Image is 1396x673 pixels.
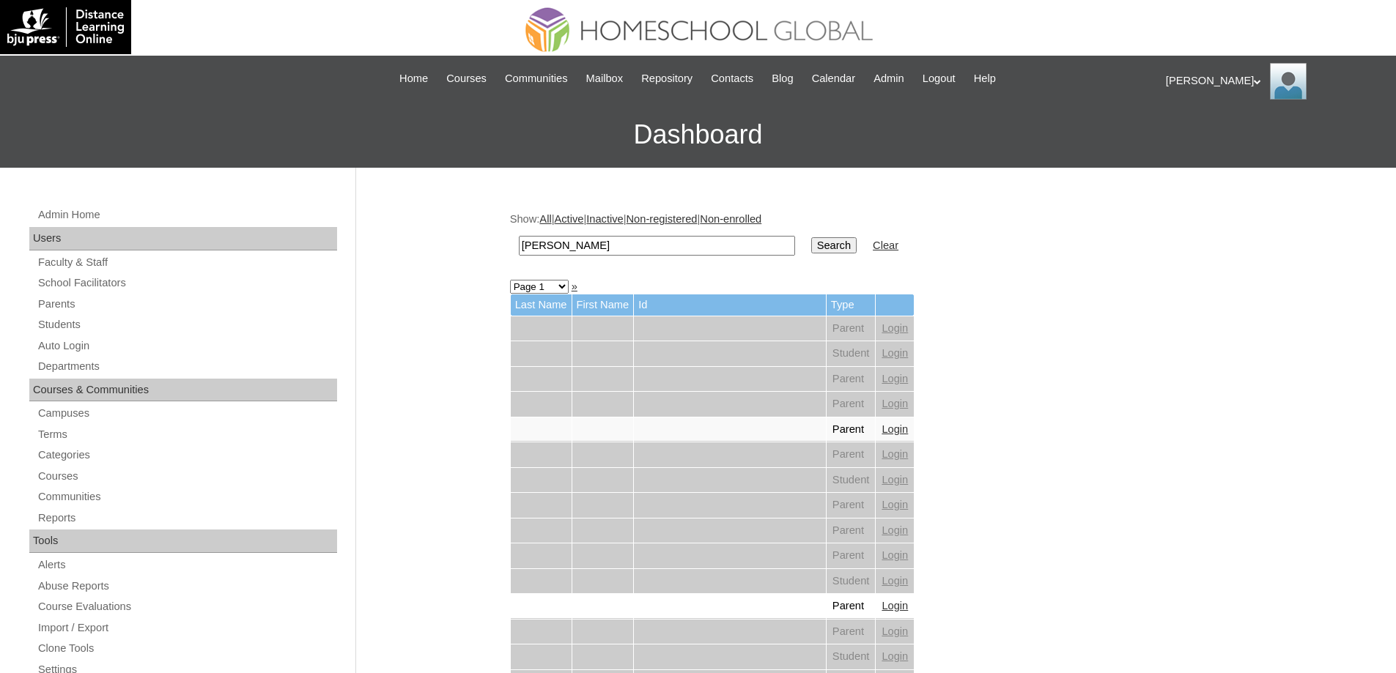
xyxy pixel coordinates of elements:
a: Non-registered [627,213,698,225]
a: Home [392,70,435,87]
a: » [572,280,577,292]
a: Login [882,499,908,510]
a: Repository [634,70,700,87]
a: Login [882,625,908,637]
td: Type [827,294,876,316]
td: Parent [827,442,876,467]
a: Login [882,650,908,662]
a: Import / Export [37,619,337,637]
a: Inactive [586,213,624,225]
a: Logout [915,70,963,87]
a: Parents [37,295,337,313]
input: Search [811,237,857,253]
td: Parent [827,417,876,442]
a: Alerts [37,556,337,574]
a: Login [882,474,908,486]
td: Parent [827,367,876,392]
a: Students [37,316,337,334]
span: Logout [923,70,956,87]
td: Parent [827,316,876,341]
span: Blog [772,70,793,87]
a: Terms [37,425,337,444]
div: Tools [29,529,337,553]
a: Calendar [805,70,863,87]
a: Login [882,347,908,359]
div: Courses & Communities [29,379,337,402]
div: Users [29,227,337,250]
a: Clear [873,239,898,251]
td: Parent [827,518,876,543]
a: Admin [866,70,912,87]
td: Student [827,644,876,669]
td: Parent [827,493,876,518]
td: Student [827,468,876,493]
span: Communities [505,70,568,87]
a: School Facilitators [37,274,337,292]
a: Login [882,575,908,587]
a: Login [882,322,908,334]
span: Home [399,70,428,87]
td: Parent [827,620,876,644]
span: Mailbox [586,70,624,87]
a: Auto Login [37,337,337,355]
a: Help [967,70,1003,87]
a: Login [882,398,908,409]
a: Mailbox [579,70,631,87]
td: Last Name [511,294,572,316]
a: Categories [37,446,337,464]
span: Calendar [812,70,855,87]
span: Help [974,70,996,87]
a: Campuses [37,404,337,423]
div: Show: | | | | [510,212,1236,264]
a: All [539,213,551,225]
span: Admin [874,70,904,87]
td: Parent [827,543,876,568]
a: Login [882,600,908,611]
span: Contacts [711,70,753,87]
div: [PERSON_NAME] [1166,63,1381,100]
td: First Name [572,294,634,316]
a: Login [882,524,908,536]
a: Blog [764,70,800,87]
a: Courses [439,70,494,87]
a: Course Evaluations [37,598,337,616]
td: Parent [827,594,876,619]
td: Student [827,569,876,594]
a: Contacts [703,70,761,87]
input: Search [519,236,795,256]
img: logo-white.png [7,7,124,47]
a: Login [882,423,908,435]
a: Faculty & Staff [37,253,337,272]
td: Id [634,294,826,316]
a: Active [554,213,583,225]
td: Student [827,341,876,366]
a: Non-enrolled [700,213,761,225]
span: Repository [641,70,693,87]
a: Abuse Reports [37,577,337,595]
a: Courses [37,467,337,486]
a: Reports [37,509,337,527]
a: Communities [498,70,575,87]
a: Communities [37,488,337,506]
img: Ariane Ebuen [1270,63,1307,100]
a: Clone Tools [37,639,337,658]
a: Login [882,549,908,561]
a: Admin Home [37,206,337,224]
a: Login [882,373,908,384]
a: Login [882,448,908,460]
h3: Dashboard [7,102,1389,168]
td: Parent [827,392,876,417]
span: Courses [446,70,487,87]
a: Departments [37,357,337,376]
